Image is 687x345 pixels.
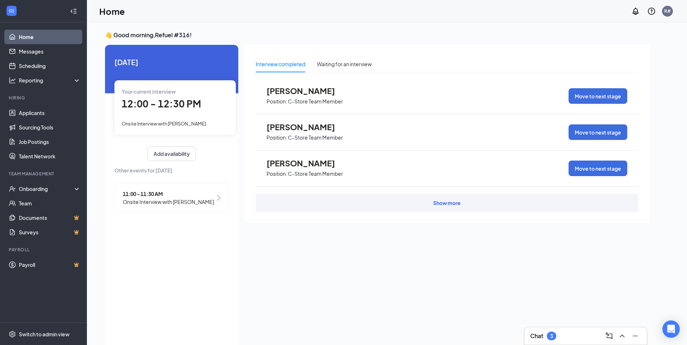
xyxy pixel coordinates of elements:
[647,7,656,16] svg: QuestionInfo
[530,332,543,340] h3: Chat
[569,88,627,104] button: Move to next stage
[114,166,229,174] span: Other events for [DATE]
[605,332,613,340] svg: ComposeMessage
[631,7,640,16] svg: Notifications
[631,332,640,340] svg: Minimize
[19,44,81,59] a: Messages
[19,120,81,135] a: Sourcing Tools
[317,60,372,68] div: Waiting for an interview
[19,225,81,239] a: SurveysCrown
[19,135,81,149] a: Job Postings
[288,134,343,141] p: C-Store Team Member
[19,106,81,120] a: Applicants
[569,161,627,176] button: Move to next stage
[123,198,214,206] span: Onsite Interview with [PERSON_NAME]
[99,5,125,17] h1: Home
[9,331,16,338] svg: Settings
[19,149,81,163] a: Talent Network
[19,331,70,338] div: Switch to admin view
[19,30,81,44] a: Home
[267,170,287,177] p: Position:
[618,332,627,340] svg: ChevronUp
[19,257,81,272] a: PayrollCrown
[19,210,81,225] a: DocumentsCrown
[662,320,680,338] div: Open Intercom Messenger
[629,330,641,342] button: Minimize
[9,185,16,192] svg: UserCheck
[616,330,628,342] button: ChevronUp
[19,185,75,192] div: Onboarding
[122,98,201,110] span: 12:00 - 12:30 PM
[664,8,671,14] div: R#
[114,56,229,68] span: [DATE]
[122,121,206,127] span: Onsite Interview with [PERSON_NAME]
[122,88,176,95] span: Your current interview
[8,7,15,14] svg: WorkstreamLogo
[288,170,343,177] p: C-Store Team Member
[267,134,287,141] p: Position:
[267,158,346,168] span: [PERSON_NAME]
[267,98,287,105] p: Position:
[9,77,16,84] svg: Analysis
[19,77,81,84] div: Reporting
[19,59,81,73] a: Scheduling
[433,199,461,206] div: Show more
[70,8,77,15] svg: Collapse
[267,86,346,95] span: [PERSON_NAME]
[267,122,346,132] span: [PERSON_NAME]
[569,124,627,140] button: Move to next stage
[9,95,79,101] div: Hiring
[9,247,79,253] div: Payroll
[147,146,196,161] button: Add availability
[123,190,214,198] span: 11:00 - 11:30 AM
[105,31,650,39] h3: 👋 Good morning, Refuel #316 !
[550,333,553,339] div: 3
[288,98,343,105] p: C-Store Team Member
[256,60,305,68] div: Interview completed
[9,171,79,177] div: Team Management
[603,330,615,342] button: ComposeMessage
[19,196,81,210] a: Team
